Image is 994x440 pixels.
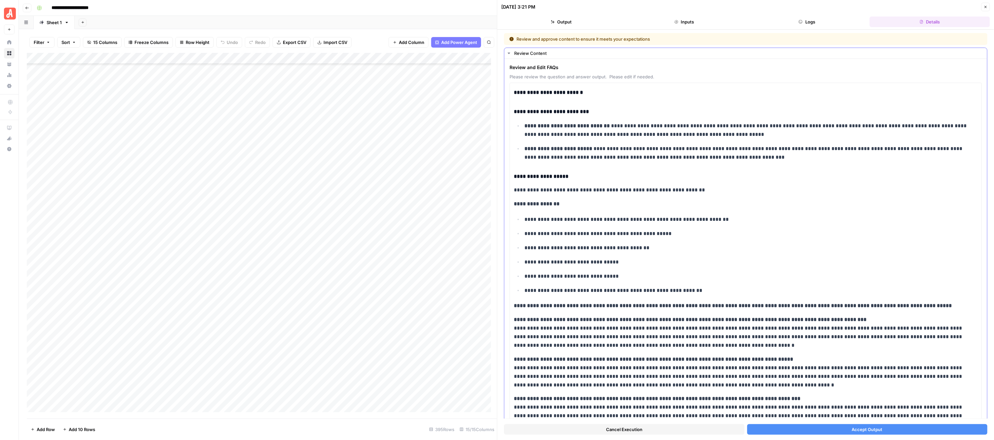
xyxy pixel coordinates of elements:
a: Settings [4,81,15,91]
a: Home [4,37,15,48]
button: Output [501,17,622,27]
button: Undo [216,37,242,48]
span: Row Height [186,39,210,46]
span: Review and Edit FAQs [510,64,982,71]
button: Workspace: Angi [4,5,15,22]
button: Cancel Execution [504,424,745,435]
div: Review Content [514,50,983,57]
button: Row Height [175,37,214,48]
span: Accept Output [852,426,883,433]
div: Sheet 1 [47,19,62,26]
button: Redo [245,37,270,48]
span: Import CSV [324,39,347,46]
span: Add Row [37,426,55,433]
span: Add 10 Rows [69,426,95,433]
span: Export CSV [283,39,306,46]
span: Sort [61,39,70,46]
span: Please review the question and answer output. Please edit if needed. [510,73,982,80]
button: Inputs [624,17,745,27]
div: [DATE] 3:21 PM [501,4,535,10]
div: 15/15 Columns [457,424,497,435]
button: Details [870,17,990,27]
button: Freeze Columns [124,37,173,48]
button: Sort [57,37,80,48]
span: Add Power Agent [441,39,477,46]
button: Add Row [27,424,59,435]
span: Undo [227,39,238,46]
button: Add Power Agent [431,37,481,48]
button: Accept Output [747,424,988,435]
div: Review and approve content to ensure it meets your expectations [509,36,816,42]
div: 395 Rows [427,424,457,435]
span: Filter [34,39,44,46]
a: Sheet 1 [34,16,75,29]
a: Your Data [4,59,15,69]
button: Import CSV [313,37,352,48]
button: Add Column [389,37,429,48]
img: Angi Logo [4,8,16,20]
a: Usage [4,70,15,80]
button: Add 10 Rows [59,424,99,435]
button: Review Content [504,48,987,59]
button: 15 Columns [83,37,122,48]
button: Filter [29,37,55,48]
span: Add Column [399,39,424,46]
a: AirOps Academy [4,123,15,133]
span: Cancel Execution [606,426,642,433]
button: Help + Support [4,144,15,154]
span: Freeze Columns [134,39,169,46]
span: 15 Columns [93,39,117,46]
button: What's new? [4,133,15,144]
span: Redo [255,39,266,46]
button: Export CSV [273,37,311,48]
a: Browse [4,48,15,59]
button: Logs [747,17,867,27]
div: What's new? [4,134,14,143]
